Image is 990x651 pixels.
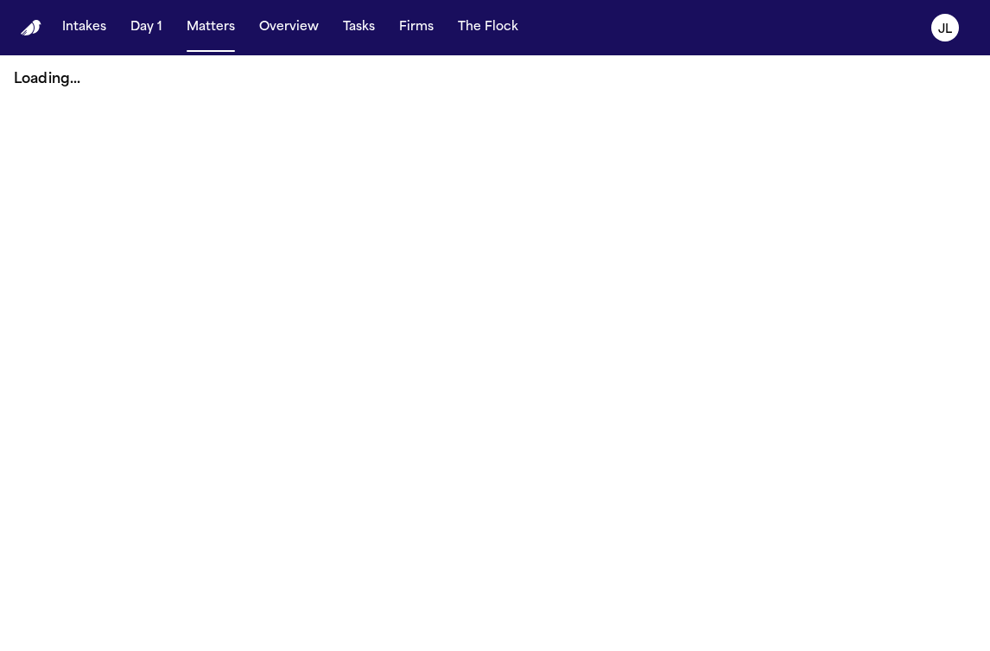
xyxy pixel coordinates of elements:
button: Tasks [336,12,382,43]
p: Loading... [14,69,976,90]
text: JL [938,23,952,35]
img: Finch Logo [21,20,41,36]
button: Overview [252,12,326,43]
a: Home [21,20,41,36]
button: Firms [392,12,441,43]
button: Matters [180,12,242,43]
button: Day 1 [124,12,169,43]
button: The Flock [451,12,525,43]
button: Intakes [55,12,113,43]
